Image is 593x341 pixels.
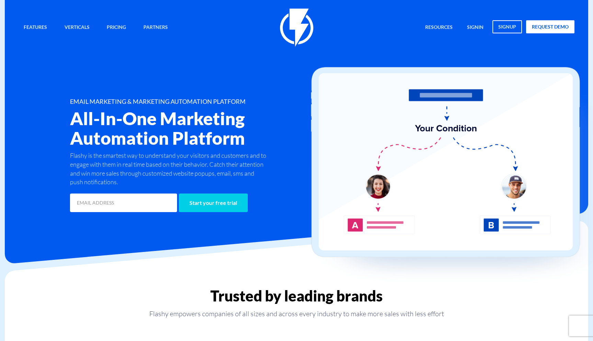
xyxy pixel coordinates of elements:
[70,98,338,105] h1: EMAIL MARKETING & MARKETING AUTOMATION PLATFORM
[138,20,173,35] a: Partners
[179,194,248,212] input: Start your free trial
[102,20,131,35] a: Pricing
[70,109,338,148] h2: All-In-One Marketing Automation Platform
[19,20,52,35] a: Features
[70,151,268,187] p: Flashy is the smartest way to understand your visitors and customers and to engage with them in r...
[5,309,588,319] p: Flashy empowers companies of all sizes and across every industry to make more sales with less effort
[5,288,588,304] h2: Trusted by leading brands
[462,20,489,35] a: signin
[492,20,522,33] a: signup
[59,20,95,35] a: Verticals
[70,194,177,212] input: EMAIL ADDRESS
[526,20,574,33] a: request demo
[420,20,458,35] a: Resources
